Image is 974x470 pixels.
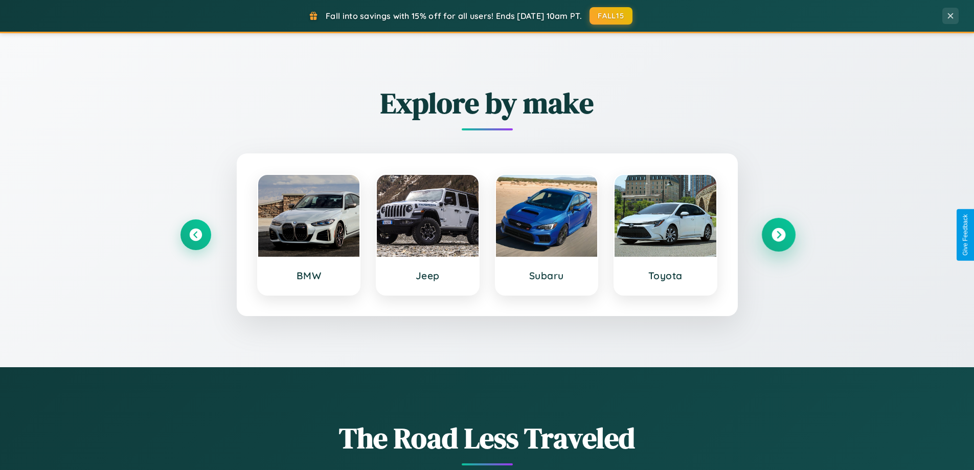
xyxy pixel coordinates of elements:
[962,214,969,256] div: Give Feedback
[590,7,632,25] button: FALL15
[180,83,794,123] h2: Explore by make
[268,270,350,282] h3: BMW
[326,11,582,21] span: Fall into savings with 15% off for all users! Ends [DATE] 10am PT.
[387,270,468,282] h3: Jeep
[506,270,587,282] h3: Subaru
[625,270,706,282] h3: Toyota
[180,418,794,458] h1: The Road Less Traveled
